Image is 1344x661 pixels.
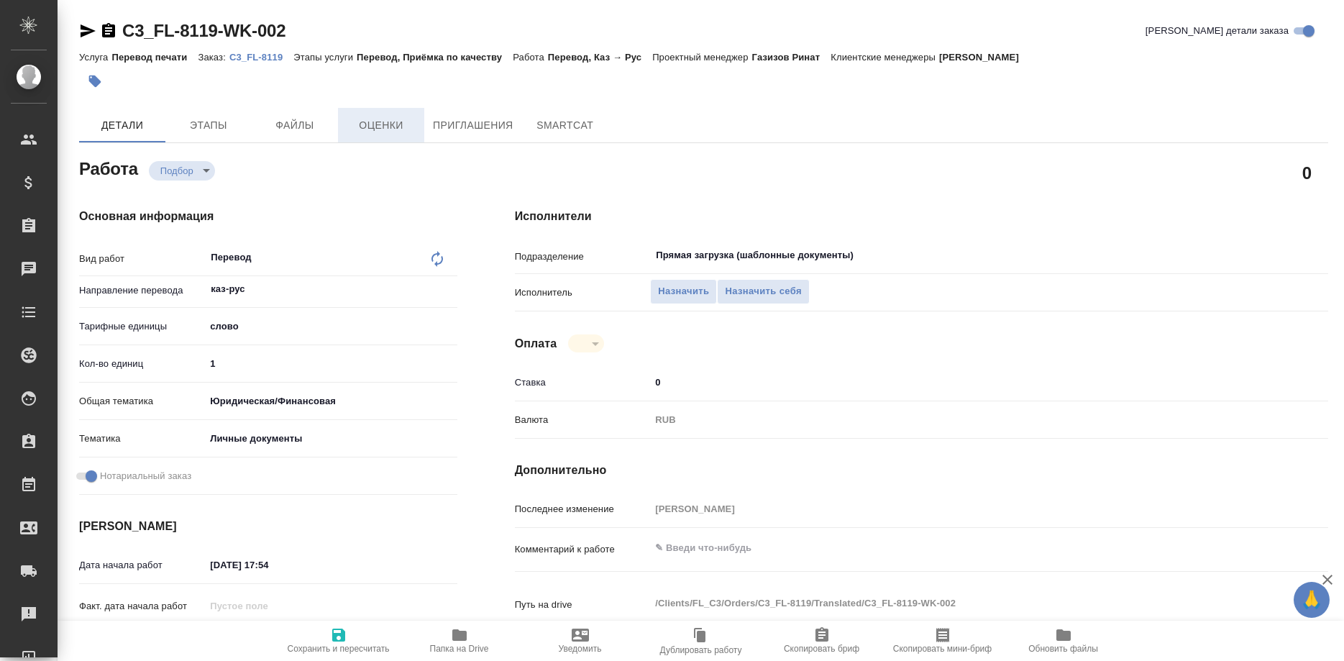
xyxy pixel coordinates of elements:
h2: Работа [79,155,138,181]
p: Кол-во единиц [79,357,205,371]
span: Скопировать бриф [784,644,859,654]
span: 🙏 [1299,585,1324,615]
button: Open [1253,254,1256,257]
h4: [PERSON_NAME] [79,518,457,535]
p: Перевод, Каз → Рус [548,52,652,63]
p: Общая тематика [79,394,205,409]
p: Дата начала работ [79,558,205,573]
span: [PERSON_NAME] детали заказа [1146,24,1289,38]
button: Дублировать работу [641,621,762,661]
input: Пустое поле [650,498,1260,519]
span: Уведомить [559,644,602,654]
h4: Основная информация [79,208,457,225]
p: Газизов Ринат [752,52,831,63]
p: Заказ: [198,52,229,63]
p: Работа [513,52,548,63]
p: Этапы услуги [293,52,357,63]
p: Перевод печати [111,52,198,63]
p: Проектный менеджер [652,52,751,63]
button: Назначить себя [717,279,809,304]
button: Скопировать бриф [762,621,882,661]
p: Факт. дата начала работ [79,599,205,614]
p: Направление перевода [79,283,205,298]
button: Обновить файлы [1003,621,1124,661]
p: Клиентские менеджеры [831,52,939,63]
button: 🙏 [1294,582,1330,618]
button: Уведомить [520,621,641,661]
p: Тематика [79,432,205,446]
span: Приглашения [433,117,513,135]
input: ✎ Введи что-нибудь [205,555,331,575]
div: Подбор [149,161,215,181]
span: Этапы [174,117,243,135]
button: Сохранить и пересчитать [278,621,399,661]
span: Назначить себя [725,283,801,300]
p: Путь на drive [515,598,651,612]
span: Назначить [658,283,709,300]
input: ✎ Введи что-нибудь [205,353,457,374]
div: Юридическая/Финансовая [205,389,457,414]
p: Последнее изменение [515,502,651,516]
span: Нотариальный заказ [100,469,191,483]
span: Оценки [347,117,416,135]
textarea: /Clients/FL_C3/Orders/C3_FL-8119/Translated/C3_FL-8119-WK-002 [650,591,1260,616]
button: Скопировать ссылку для ЯМессенджера [79,22,96,40]
button: Скопировать ссылку [100,22,117,40]
button: Папка на Drive [399,621,520,661]
span: Скопировать мини-бриф [893,644,992,654]
span: Сохранить и пересчитать [288,644,390,654]
p: Ставка [515,375,651,390]
span: Детали [88,117,157,135]
p: C3_FL-8119 [229,52,293,63]
h4: Дополнительно [515,462,1328,479]
p: Исполнитель [515,286,651,300]
a: C3_FL-8119 [229,50,293,63]
button: Назначить [650,279,717,304]
h2: 0 [1302,160,1312,185]
p: [PERSON_NAME] [939,52,1030,63]
h4: Оплата [515,335,557,352]
span: Файлы [260,117,329,135]
span: Дублировать работу [660,645,742,655]
input: Пустое поле [205,596,331,616]
span: Папка на Drive [430,644,489,654]
a: C3_FL-8119-WK-002 [122,21,285,40]
button: Open [449,288,452,291]
button: Скопировать мини-бриф [882,621,1003,661]
p: Услуга [79,52,111,63]
h4: Исполнители [515,208,1328,225]
span: SmartCat [531,117,600,135]
p: Вид работ [79,252,205,266]
p: Валюта [515,413,651,427]
span: Обновить файлы [1028,644,1098,654]
p: Комментарий к работе [515,542,651,557]
p: Тарифные единицы [79,319,205,334]
p: Подразделение [515,250,651,264]
div: Личные документы [205,427,457,451]
button: Добавить тэг [79,65,111,97]
div: слово [205,314,457,339]
input: ✎ Введи что-нибудь [650,372,1260,393]
div: Подбор [568,334,604,352]
p: Перевод, Приёмка по качеству [357,52,513,63]
div: RUB [650,408,1260,432]
button: Подбор [156,165,198,177]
